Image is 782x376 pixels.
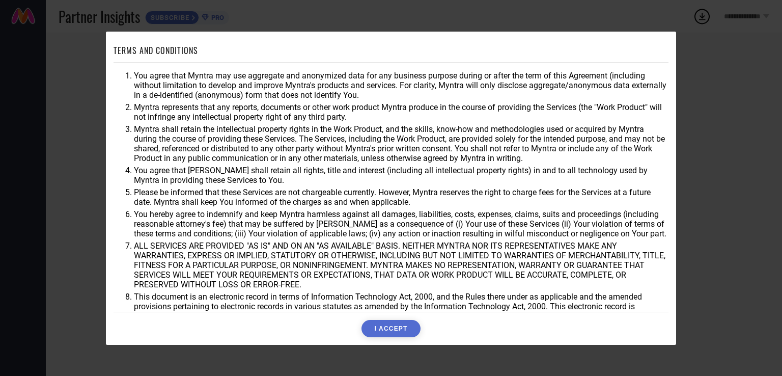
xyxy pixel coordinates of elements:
[361,320,420,337] button: I ACCEPT
[134,292,668,321] li: This document is an electronic record in terms of Information Technology Act, 2000, and the Rules...
[134,209,668,238] li: You hereby agree to indemnify and keep Myntra harmless against all damages, liabilities, costs, e...
[134,124,668,163] li: Myntra shall retain the intellectual property rights in the Work Product, and the skills, know-ho...
[134,102,668,122] li: Myntra represents that any reports, documents or other work product Myntra produce in the course ...
[134,71,668,100] li: You agree that Myntra may use aggregate and anonymized data for any business purpose during or af...
[114,44,198,57] h1: TERMS AND CONDITIONS
[134,187,668,207] li: Please be informed that these Services are not chargeable currently. However, Myntra reserves the...
[134,241,668,289] li: ALL SERVICES ARE PROVIDED "AS IS" AND ON AN "AS AVAILABLE" BASIS. NEITHER MYNTRA NOR ITS REPRESEN...
[134,166,668,185] li: You agree that [PERSON_NAME] shall retain all rights, title and interest (including all intellect...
